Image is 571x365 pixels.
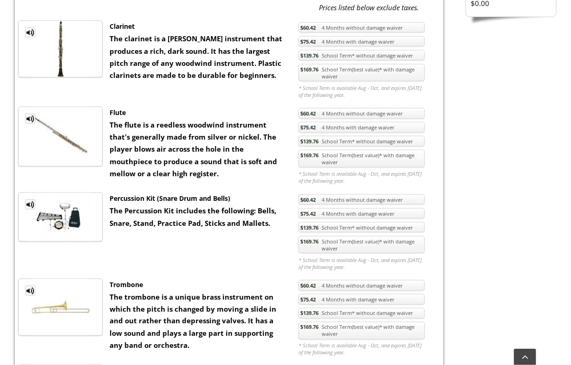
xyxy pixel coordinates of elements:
[298,150,425,167] a: $169.76School Term(best value)* with damage waiver
[319,3,419,12] em: Prices listed below exclude taxes.
[300,224,318,231] span: $139.76
[298,342,425,356] em: * School Term is available Aug - Oct, and expires [DATE] of the following year.
[300,296,316,303] span: $75.42
[298,64,425,82] a: $169.76School Term(best value)* with damage waiver
[110,279,285,291] div: Trombone
[298,280,425,291] a: $60.424 Months without damage waiver
[298,208,425,219] a: $75.424 Months with damage waiver
[298,84,425,98] em: * School Term is available Aug - Oct, and expires [DATE] of the following year.
[110,192,285,205] div: Percussion Kit (Snare Drum and Bells)
[110,20,285,32] div: Clarinet
[25,27,35,38] a: MP3 Clip
[300,238,318,245] span: $169.76
[298,256,425,270] em: * School Term is available Aug - Oct, and expires [DATE] of the following year.
[298,136,425,147] a: $139.76School Term* without damage waiver
[300,66,318,73] span: $169.76
[28,193,92,241] img: th_1fc34dab4bdaff02a3697e89cb8f30dd_1323360834drumandbell.jpg
[300,324,318,331] span: $169.76
[298,36,425,47] a: $75.424 Months with damage waiver
[300,52,318,59] span: $139.76
[300,282,316,289] span: $60.42
[298,222,425,233] a: $139.76School Term* without damage waiver
[298,294,425,305] a: $75.424 Months with damage waiver
[300,196,316,203] span: $60.42
[25,114,35,124] a: MP3 Clip
[110,120,277,178] strong: The flute is a reedless woodwind instrument that's generally made from silver or nickel. The play...
[298,122,425,133] a: $75.424 Months with damage waiver
[110,206,276,227] strong: The Percussion Kit includes the following: Bells, Snare, Stand, Practice Pad, Sticks and Mallets.
[300,24,316,31] span: $60.42
[298,308,425,319] a: $139.76School Term* without damage waiver
[300,310,318,317] span: $139.76
[298,194,425,205] a: $60.424 Months without damage waiver
[298,170,425,184] em: * School Term is available Aug - Oct, and expires [DATE] of the following year.
[300,38,316,45] span: $75.42
[300,138,318,145] span: $139.76
[32,21,90,77] img: th_1fc34dab4bdaff02a3697e89cb8f30dd_1328556165CLAR.jpg
[298,108,425,119] a: $60.424 Months without damage waiver
[28,107,92,166] img: th_1fc34dab4bdaff02a3697e89cb8f30dd_1334771667FluteTM.jpg
[300,124,316,131] span: $75.42
[298,50,425,61] a: $139.76School Term* without damage waiver
[110,292,276,350] strong: The trombone is a unique brass instrument on which the pitch is changed by moving a slide in and ...
[25,199,35,210] a: MP3 Clip
[25,286,35,296] a: MP3 Clip
[298,322,425,339] a: $169.76School Term(best value)* with damage waiver
[300,152,318,159] span: $169.76
[300,210,316,217] span: $75.42
[32,279,90,335] img: th_1fc34dab4bdaff02a3697e89cb8f30dd_1334255069TBONE.jpg
[110,107,285,119] div: Flute
[110,34,282,80] strong: The clarinet is a [PERSON_NAME] instrument that produces a rich, dark sound. It has the largest p...
[466,17,557,26] img: sidebar-footer.png
[298,22,425,33] a: $60.424 Months without damage waiver
[298,236,425,254] a: $169.76School Term(best value)* with damage waiver
[300,110,316,117] span: $60.42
